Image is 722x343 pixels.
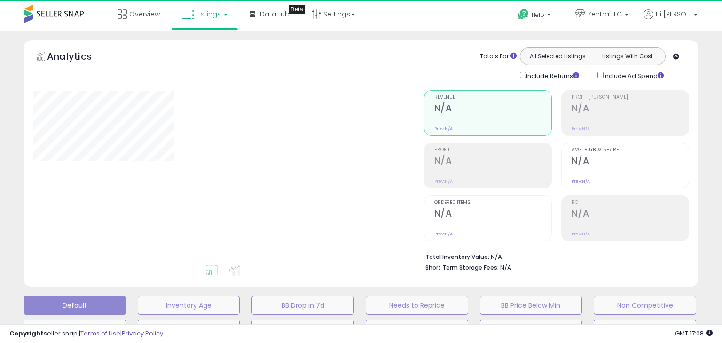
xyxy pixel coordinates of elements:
small: Prev: N/A [572,231,590,237]
span: Zentra LLC [588,9,622,19]
div: Include Ad Spend [590,70,679,81]
button: Needs to Reprice [366,296,468,315]
h2: N/A [572,103,689,116]
a: Hi [PERSON_NAME] [644,9,698,31]
button: BB Drop in 7d [251,296,354,315]
span: N/A [500,263,511,272]
h2: N/A [434,208,551,221]
span: Avg. Buybox Share [572,148,689,153]
div: seller snap | | [9,329,163,338]
button: Lladro [594,320,696,338]
button: 30 Day Decrease [366,320,468,338]
span: Help [532,11,544,19]
i: Get Help [518,8,529,20]
b: Short Term Storage Fees: [425,264,499,272]
button: Default [24,296,126,315]
h2: N/A [572,156,689,168]
a: Terms of Use [80,329,120,338]
strong: Copyright [9,329,44,338]
span: Profit [434,148,551,153]
button: All Selected Listings [523,50,593,62]
div: Tooltip anchor [289,5,305,14]
span: Revenue [434,95,551,100]
button: Selling @ Max [138,320,240,338]
button: Break MAP [480,320,582,338]
h2: N/A [434,156,551,168]
div: Totals For [480,52,517,61]
span: Listings [196,9,221,19]
small: Prev: N/A [434,126,453,132]
small: Prev: N/A [434,231,453,237]
h5: Analytics [47,50,110,65]
a: Help [510,1,560,31]
small: Prev: N/A [572,126,590,132]
span: Overview [129,9,160,19]
button: Items Being Repriced [251,320,354,338]
span: 2025-10-11 17:08 GMT [675,329,713,338]
small: Prev: N/A [434,179,453,184]
button: Top Sellers [24,320,126,338]
b: Total Inventory Value: [425,253,489,261]
div: Include Returns [513,70,590,81]
small: Prev: N/A [572,179,590,184]
span: Profit [PERSON_NAME] [572,95,689,100]
span: ROI [572,200,689,205]
a: Privacy Policy [122,329,163,338]
span: DataHub [260,9,290,19]
button: Listings With Cost [592,50,662,62]
span: Ordered Items [434,200,551,205]
h2: N/A [434,103,551,116]
span: Hi [PERSON_NAME] [656,9,691,19]
button: BB Price Below Min [480,296,582,315]
button: Inventory Age [138,296,240,315]
button: Non Competitive [594,296,696,315]
h2: N/A [572,208,689,221]
li: N/A [425,250,682,262]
